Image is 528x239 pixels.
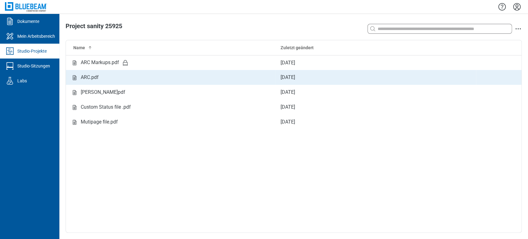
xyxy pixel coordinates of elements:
svg: Dokumente [5,16,15,26]
svg: Mein Arbeitsbereich [5,31,15,41]
div: ARC Markups.pdf [81,59,119,67]
div: Studio-Projekte [17,48,47,54]
td: [DATE] [276,85,476,100]
span: Project sanity 25925 [66,22,122,30]
svg: Labs [5,76,15,86]
div: Custom Status file .pdf [81,103,131,111]
img: Bluebeam, Inc. [5,2,47,11]
td: [DATE] [276,70,476,85]
div: Studio-Sitzungen [17,63,50,69]
div: Name [73,45,271,51]
div: ARC.pdf [81,74,99,81]
button: action-menu [514,25,522,33]
div: Labs [17,78,27,84]
svg: Studio-Projekte [5,46,15,56]
table: Studio items table [66,40,522,129]
td: [DATE] [276,100,476,115]
div: [PERSON_NAME]pdf [81,89,125,96]
div: Mutipage file.pdf [81,118,118,126]
div: Zuletzt geändert [281,45,471,51]
div: Dokumente [17,18,39,24]
button: Einstellungen [512,2,522,12]
svg: Studio-Sitzungen [5,61,15,71]
td: [DATE] [276,115,476,129]
td: [DATE] [276,55,476,70]
div: Mein Arbeitsbereich [17,33,55,39]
